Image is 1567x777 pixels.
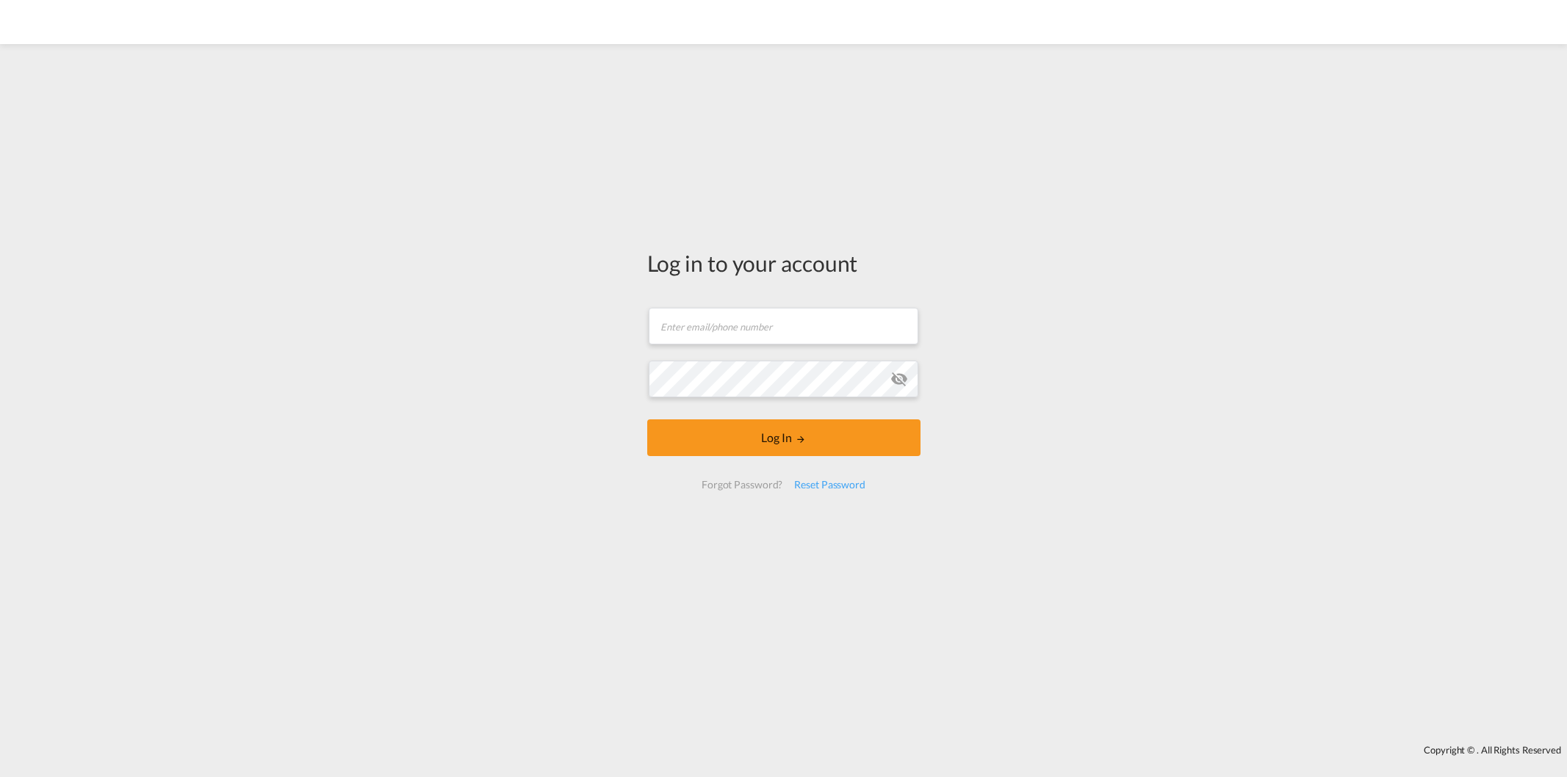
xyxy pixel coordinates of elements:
button: LOGIN [647,419,921,456]
input: Enter email/phone number [649,308,918,344]
md-icon: icon-eye-off [890,370,908,388]
div: Forgot Password? [696,471,788,498]
div: Reset Password [788,471,871,498]
div: Log in to your account [647,247,921,278]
